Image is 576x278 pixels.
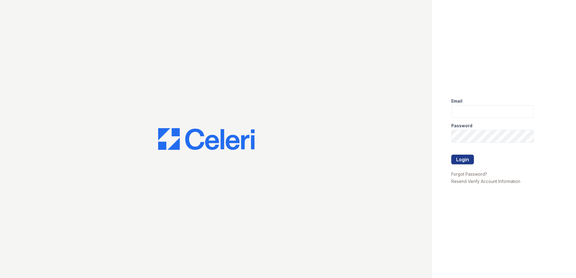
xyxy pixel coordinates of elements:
[451,171,487,177] a: Forgot Password?
[451,179,520,184] a: Resend Verify Account Information
[451,155,474,164] button: Login
[158,128,255,150] img: CE_Logo_Blue-a8612792a0a2168367f1c8372b55b34899dd931a85d93a1a3d3e32e68fde9ad4.png
[451,98,462,104] label: Email
[451,123,472,129] label: Password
